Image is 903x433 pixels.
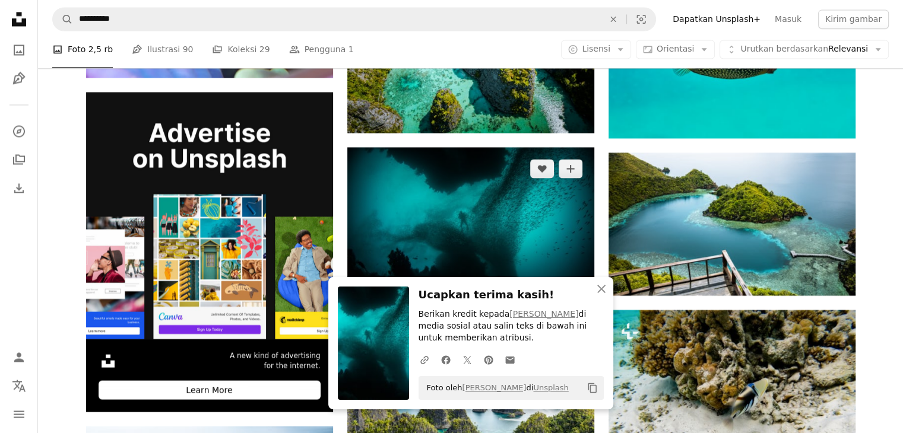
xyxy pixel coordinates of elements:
a: Ilustrasi [7,66,31,90]
button: Salin ke papan klip [582,378,603,398]
a: Pemandangan udara sekelompok pulau di lautan [347,401,594,412]
form: Temuka visual di seluruh situs [52,7,656,31]
h3: Ucapkan terima kasih! [419,286,604,304]
a: seekor ikan yang duduk di pasir [609,381,856,392]
button: Tambahkan ke koleksi [559,159,582,178]
a: A new kind of advertisingfor the internet.Learn More [86,92,333,412]
button: Urutkan berdasarkanRelevansi [720,40,889,59]
a: Bagikan di Facebook [435,348,457,371]
a: Beranda — Unsplash [7,7,31,33]
span: 29 [259,43,270,56]
a: Unsplash [533,383,568,392]
p: Berikan kredit kepada di media sosial atau salin teks di bawah ini untuk memberikan atribusi. [419,308,604,344]
a: Ilustrasi 90 [132,31,193,69]
a: Dapatkan Unsplash+ [666,9,768,28]
button: Kirim gambar [818,9,889,28]
button: Hapus [600,8,626,30]
button: Pencarian di Unsplash [53,8,73,30]
button: Lisensi [561,40,631,59]
a: Masuk/Daftar [7,345,31,369]
a: foto orang di badan air [347,224,594,234]
a: [PERSON_NAME] [509,309,578,319]
button: Orientasi [636,40,715,59]
img: file-1636576776643-80d394b7be57image [86,92,333,339]
span: Lisensi [582,44,610,54]
span: Orientasi [657,44,694,54]
a: Koleksi 29 [212,31,270,69]
span: A new kind of advertising for the internet. [230,351,321,371]
img: file-1631306537910-2580a29a3cfcimage [99,351,118,370]
a: Pemandangan udara sebuah pulau kecil di tengah lautan [609,218,856,229]
span: 1 [348,43,354,56]
a: Jelajahi [7,119,31,143]
button: Sukai [530,159,554,178]
img: foto orang di badan air [347,147,594,311]
a: [PERSON_NAME] [462,383,526,392]
span: Relevansi [740,44,868,56]
div: Learn More [99,380,321,399]
a: Pengguna 1 [289,31,354,69]
a: Riwayat Pengunduhan [7,176,31,200]
button: Bahasa [7,374,31,397]
span: 90 [183,43,194,56]
a: Masuk [768,9,809,28]
span: Urutkan berdasarkan [740,44,828,54]
a: Koleksi [7,148,31,171]
a: Bagikan di Twitter [457,348,478,371]
button: Pencarian visual [627,8,655,30]
a: Bagikan melalui email [499,348,521,371]
span: Foto oleh di [421,378,569,397]
button: Menu [7,402,31,426]
a: Bagikan di Pinterest [478,348,499,371]
img: Pemandangan udara sebuah pulau kecil di tengah lautan [609,152,856,295]
a: Foto [7,38,31,62]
